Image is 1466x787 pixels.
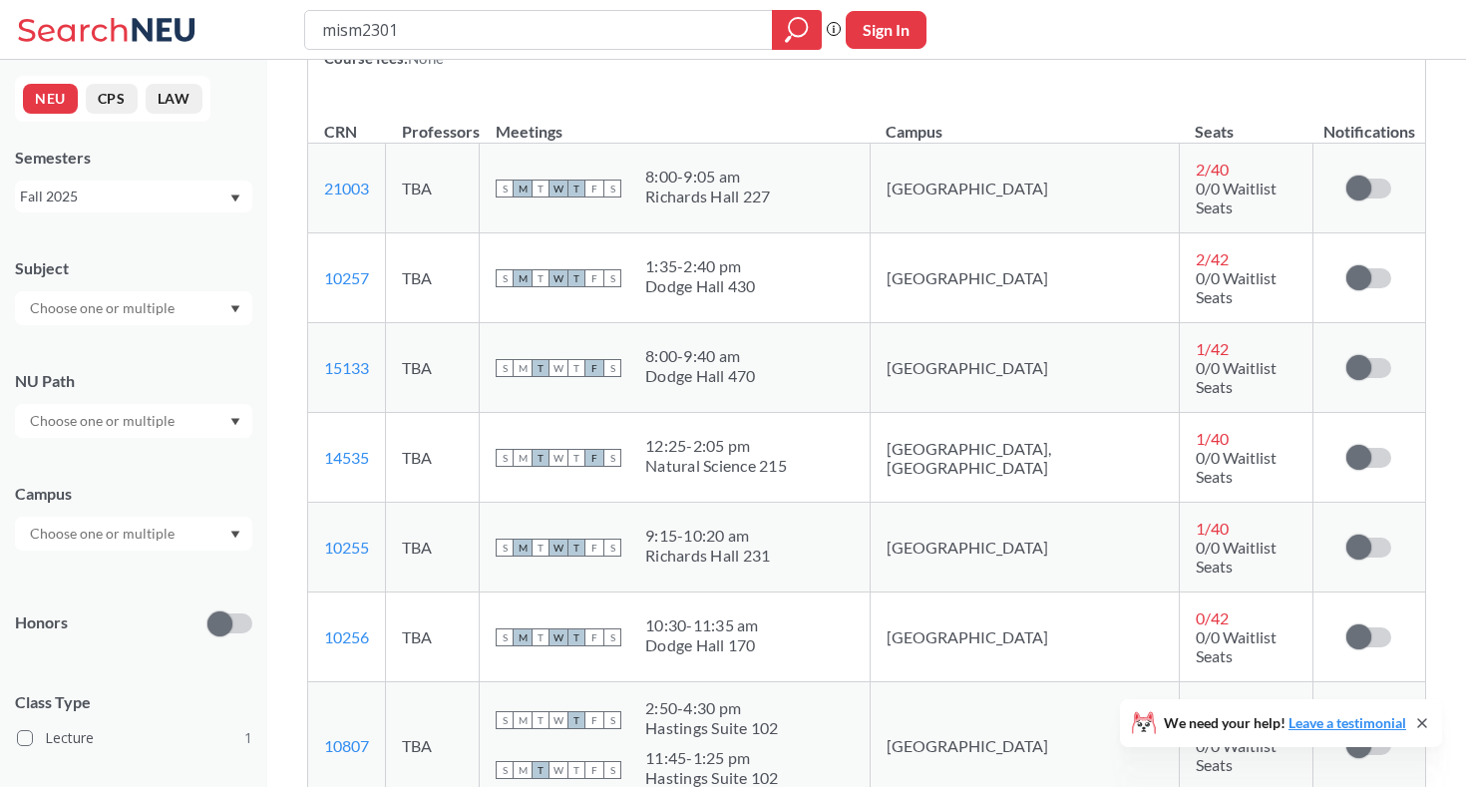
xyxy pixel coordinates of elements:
span: T [532,180,550,197]
span: S [496,761,514,779]
th: Seats [1179,101,1312,144]
span: S [603,761,621,779]
div: 11:45 - 1:25 pm [645,748,779,768]
div: 2:50 - 4:30 pm [645,698,779,718]
span: 0 / 42 [1196,608,1229,627]
span: 0/0 Waitlist Seats [1196,268,1277,306]
a: Leave a testimonial [1288,714,1406,731]
span: S [496,711,514,729]
span: T [567,711,585,729]
td: TBA [386,592,480,682]
span: M [514,761,532,779]
input: Choose one or multiple [20,522,187,546]
div: Dropdown arrow [15,517,252,551]
input: Choose one or multiple [20,409,187,433]
svg: Dropdown arrow [230,195,240,202]
th: Campus [870,101,1179,144]
span: M [514,539,532,557]
span: T [532,359,550,377]
div: Richards Hall 227 [645,187,770,206]
div: magnifying glass [772,10,822,50]
span: W [550,761,567,779]
a: 10257 [324,268,369,287]
div: 1:35 - 2:40 pm [645,256,756,276]
div: Dodge Hall 170 [645,635,759,655]
label: Lecture [17,725,252,751]
div: Subject [15,257,252,279]
span: 0/0 Waitlist Seats [1196,179,1277,216]
a: 10807 [324,736,369,755]
span: F [585,180,603,197]
span: W [550,359,567,377]
span: S [496,449,514,467]
span: F [585,628,603,646]
button: NEU [23,84,78,114]
td: TBA [386,413,480,503]
span: S [603,539,621,557]
td: TBA [386,323,480,413]
span: T [532,711,550,729]
div: Campus [15,483,252,505]
span: M [514,449,532,467]
span: S [496,628,514,646]
a: 14535 [324,448,369,467]
span: T [567,269,585,287]
td: TBA [386,503,480,592]
svg: magnifying glass [785,16,809,44]
span: F [585,711,603,729]
div: Dodge Hall 470 [645,366,756,386]
span: 0/0 Waitlist Seats [1196,538,1277,576]
span: S [496,359,514,377]
div: Fall 2025 [20,186,228,207]
th: Notifications [1313,101,1425,144]
td: [GEOGRAPHIC_DATA] [870,144,1179,233]
span: S [603,449,621,467]
div: CRN [324,121,357,143]
p: Honors [15,611,68,634]
span: 1 / 40 [1196,429,1229,448]
span: T [532,761,550,779]
span: 1 [244,727,252,749]
span: S [496,539,514,557]
td: TBA [386,233,480,323]
a: 10255 [324,538,369,557]
span: 0/0 Waitlist Seats [1196,627,1277,665]
div: Semesters [15,147,252,169]
span: S [603,628,621,646]
span: T [567,539,585,557]
span: T [567,180,585,197]
span: Class Type [15,691,252,713]
svg: Dropdown arrow [230,305,240,313]
span: W [550,711,567,729]
span: S [496,180,514,197]
span: 2 / 42 [1196,249,1229,268]
span: S [603,711,621,729]
th: Professors [386,101,480,144]
div: Dodge Hall 430 [645,276,756,296]
span: M [514,628,532,646]
span: T [567,628,585,646]
span: M [514,180,532,197]
span: F [585,761,603,779]
span: We need your help! [1164,716,1406,730]
span: T [532,539,550,557]
div: Dropdown arrow [15,291,252,325]
span: F [585,269,603,287]
span: T [532,449,550,467]
td: [GEOGRAPHIC_DATA] [870,503,1179,592]
span: W [550,449,567,467]
span: T [567,449,585,467]
span: 0/0 Waitlist Seats [1196,358,1277,396]
svg: Dropdown arrow [230,531,240,539]
span: T [567,359,585,377]
a: 15133 [324,358,369,377]
span: T [532,628,550,646]
span: S [603,269,621,287]
div: 10:30 - 11:35 am [645,615,759,635]
a: 21003 [324,179,369,197]
div: Hastings Suite 102 [645,718,779,738]
div: Natural Science 215 [645,456,787,476]
td: [GEOGRAPHIC_DATA] [870,323,1179,413]
button: Sign In [846,11,926,49]
span: 1 / 42 [1196,339,1229,358]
